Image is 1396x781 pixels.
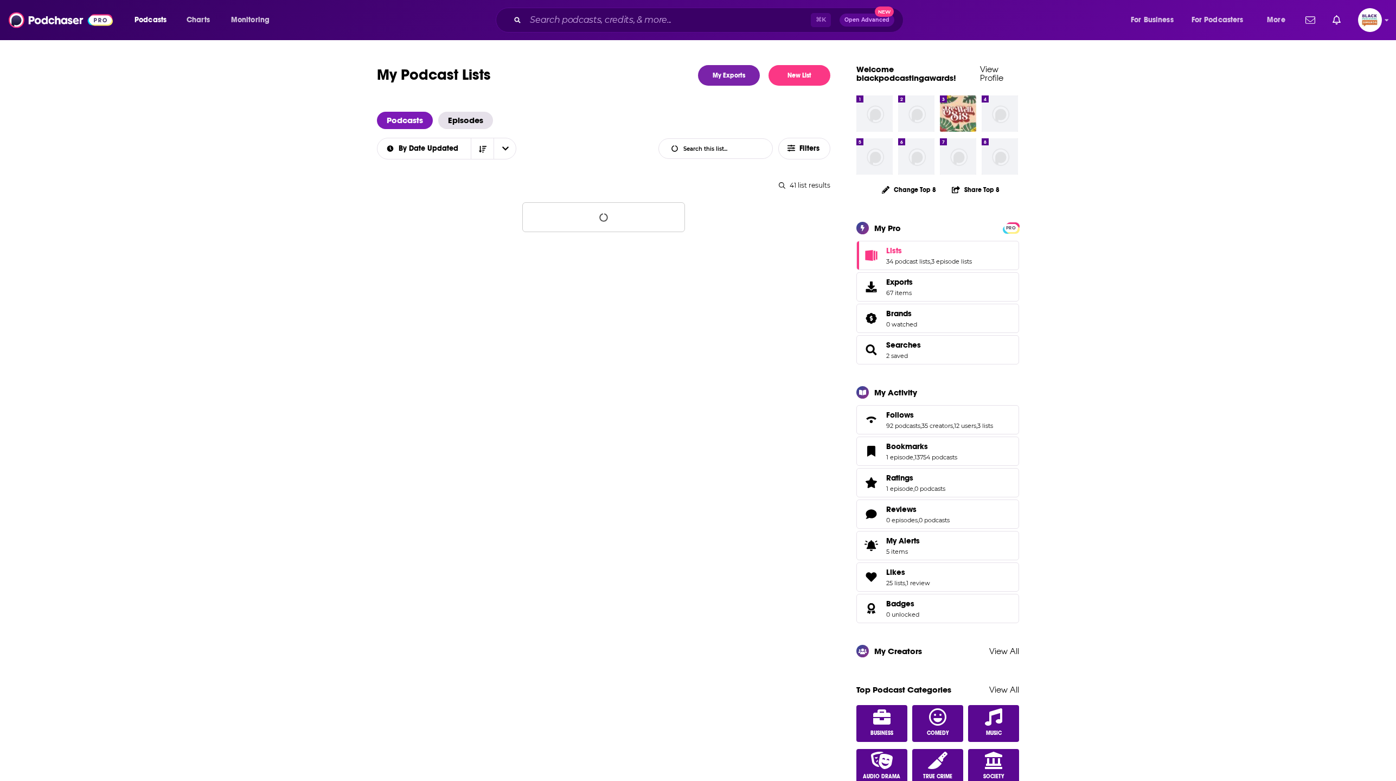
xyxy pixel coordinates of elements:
div: My Pro [874,223,901,233]
a: 35 creators [921,422,953,430]
a: Searches [886,340,921,350]
a: My Alerts [856,531,1019,560]
span: , [953,422,954,430]
span: My Alerts [860,538,882,553]
button: Open AdvancedNew [840,14,894,27]
button: open menu [494,138,516,159]
a: 92 podcasts [886,422,920,430]
button: open menu [223,11,284,29]
a: View All [989,684,1019,695]
a: Bookmarks [860,444,882,459]
span: Searches [856,335,1019,364]
a: Brands [886,309,917,318]
a: Searches [860,342,882,357]
a: 1 episode [886,485,913,492]
span: My Alerts [886,536,920,546]
span: Badges [886,599,914,609]
button: Change Top 8 [875,183,943,196]
a: Lists [860,248,882,263]
span: , [930,258,931,265]
span: Society [983,773,1004,780]
a: Likes [860,569,882,585]
a: 1 episode [886,453,913,461]
span: , [913,453,914,461]
a: Ratings [886,473,945,483]
button: open menu [1123,11,1187,29]
img: missing-image.png [940,138,976,175]
span: Audio Drama [863,773,900,780]
a: Ratings [860,475,882,490]
a: Exports [856,272,1019,302]
a: Show notifications dropdown [1301,11,1320,29]
span: Charts [187,12,210,28]
span: Podcasts [377,112,433,129]
a: 1 review [906,579,930,587]
span: Likes [856,562,1019,592]
span: Lists [886,246,902,255]
span: Exports [886,277,913,287]
span: Reviews [886,504,917,514]
h2: Choose List sort [377,138,516,159]
a: Badges [886,599,919,609]
button: open menu [127,11,181,29]
a: Lists [886,246,972,255]
h1: My Podcast Lists [377,65,491,86]
a: 0 episodes [886,516,918,524]
span: ⌘ K [811,13,831,27]
img: missing-image.png [898,138,934,175]
button: New List [769,65,830,86]
a: Follows [860,412,882,427]
span: , [918,516,919,524]
div: My Creators [874,646,922,656]
span: New [875,7,894,17]
span: Likes [886,567,905,577]
span: Bookmarks [886,441,928,451]
span: 67 items [886,289,913,297]
span: 5 items [886,548,920,555]
a: Bookmarks [886,441,957,451]
img: missing-image.png [856,138,893,175]
img: Be Well Sis: The Podcast [940,95,976,132]
a: Show notifications dropdown [1328,11,1345,29]
span: Brands [886,309,912,318]
a: 0 podcasts [919,516,950,524]
span: , [976,422,977,430]
a: My Exports [698,65,760,86]
span: Ratings [856,468,1019,497]
a: PRO [1004,223,1017,231]
span: Exports [860,279,882,295]
span: Follows [886,410,914,420]
span: Follows [856,405,1019,434]
button: open menu [1184,11,1259,29]
span: Bookmarks [856,437,1019,466]
button: open menu [377,145,471,152]
a: 0 watched [886,321,917,328]
span: By Date Updated [399,145,462,152]
button: Share Top 8 [951,179,1000,200]
a: 2 saved [886,352,908,360]
a: 12 users [954,422,976,430]
a: 13754 podcasts [914,453,957,461]
a: View Profile [980,64,1003,83]
span: , [920,422,921,430]
a: Business [856,705,907,742]
a: Music [968,705,1019,742]
span: Brands [856,304,1019,333]
button: Loading [522,202,685,232]
a: Likes [886,567,930,577]
span: Monitoring [231,12,270,28]
div: Search podcasts, credits, & more... [506,8,914,33]
a: Podchaser - Follow, Share and Rate Podcasts [9,10,113,30]
span: Podcasts [135,12,167,28]
span: , [913,485,914,492]
a: Badges [860,601,882,616]
div: 41 list results [377,181,830,189]
a: 34 podcast lists [886,258,930,265]
a: 0 unlocked [886,611,919,618]
span: PRO [1004,224,1017,232]
img: missing-image.png [982,138,1018,175]
span: For Business [1131,12,1174,28]
img: missing-image.png [982,95,1018,132]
